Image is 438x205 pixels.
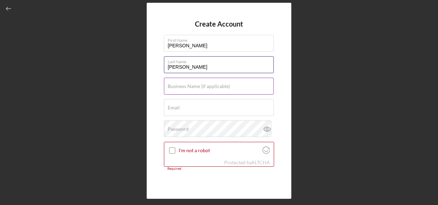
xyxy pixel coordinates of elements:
[168,35,274,43] label: First Name
[195,20,243,28] h4: Create Account
[251,159,270,165] a: Visit Altcha.org
[164,167,274,171] div: Required
[168,105,180,110] label: Email
[168,126,189,132] label: Password
[168,57,274,64] label: Last Name
[168,84,230,89] label: Business Name (if applicable)
[262,149,270,155] a: Visit Altcha.org
[224,160,270,165] div: Protected by
[179,148,260,153] label: I'm not a robot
